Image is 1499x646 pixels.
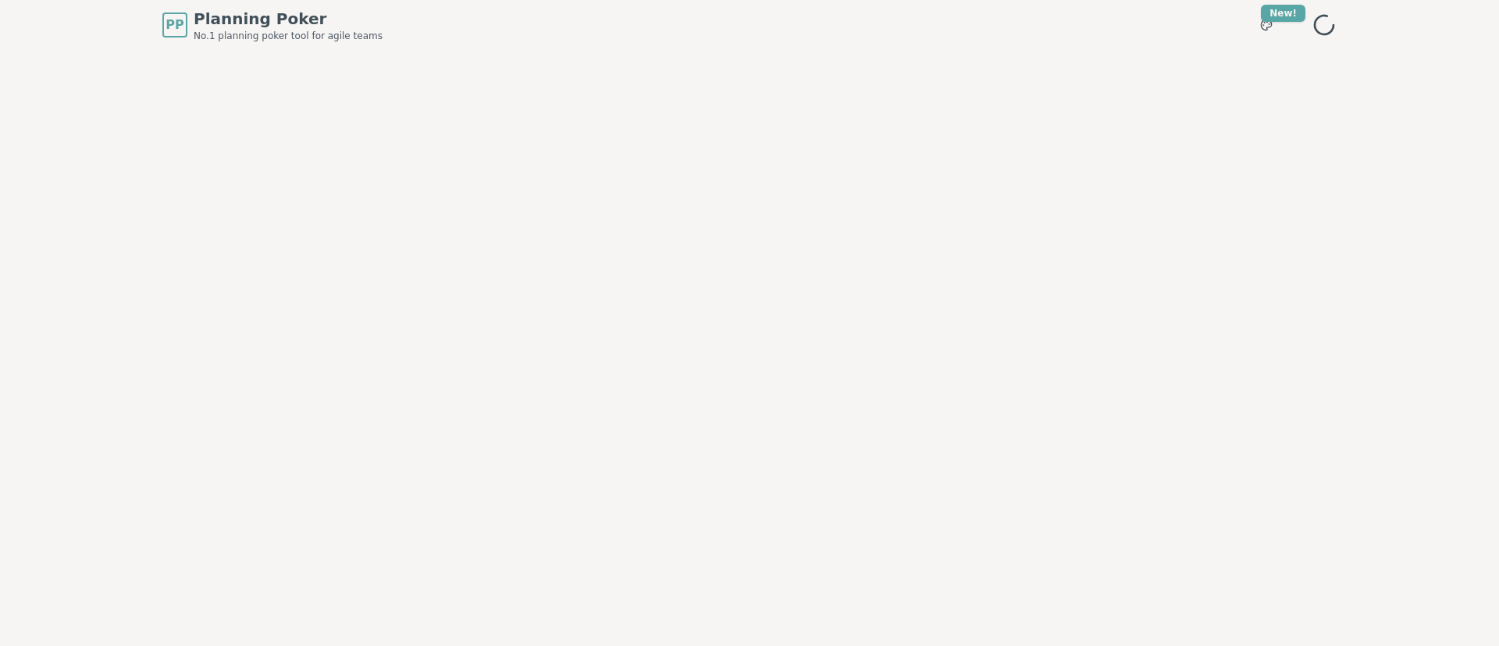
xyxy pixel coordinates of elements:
span: Planning Poker [194,8,383,30]
button: New! [1252,11,1280,39]
a: PPPlanning PokerNo.1 planning poker tool for agile teams [162,8,383,42]
span: No.1 planning poker tool for agile teams [194,30,383,42]
div: New! [1261,5,1305,22]
span: PP [166,16,183,34]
